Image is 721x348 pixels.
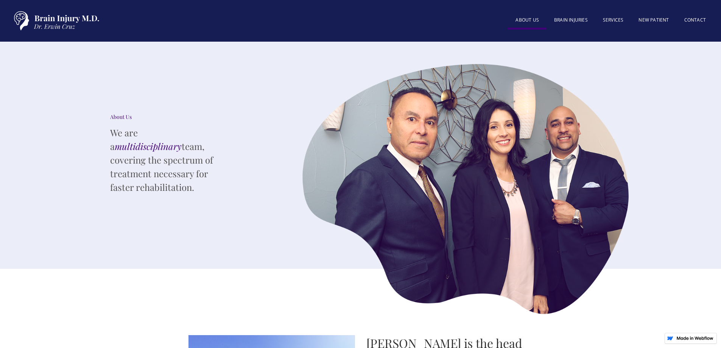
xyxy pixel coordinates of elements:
[8,8,102,34] a: home
[595,12,631,28] a: SERVICES
[110,126,224,194] p: We are a team, covering the spectrum of treatment necessary for faster rehabilitation.
[115,140,182,152] em: multidisciplinary
[677,12,713,28] a: Contact
[676,336,713,340] img: Made in Webflow
[110,113,224,121] div: About Us
[631,12,676,28] a: New patient
[508,12,547,30] a: About US
[547,12,595,28] a: BRAIN INJURIES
